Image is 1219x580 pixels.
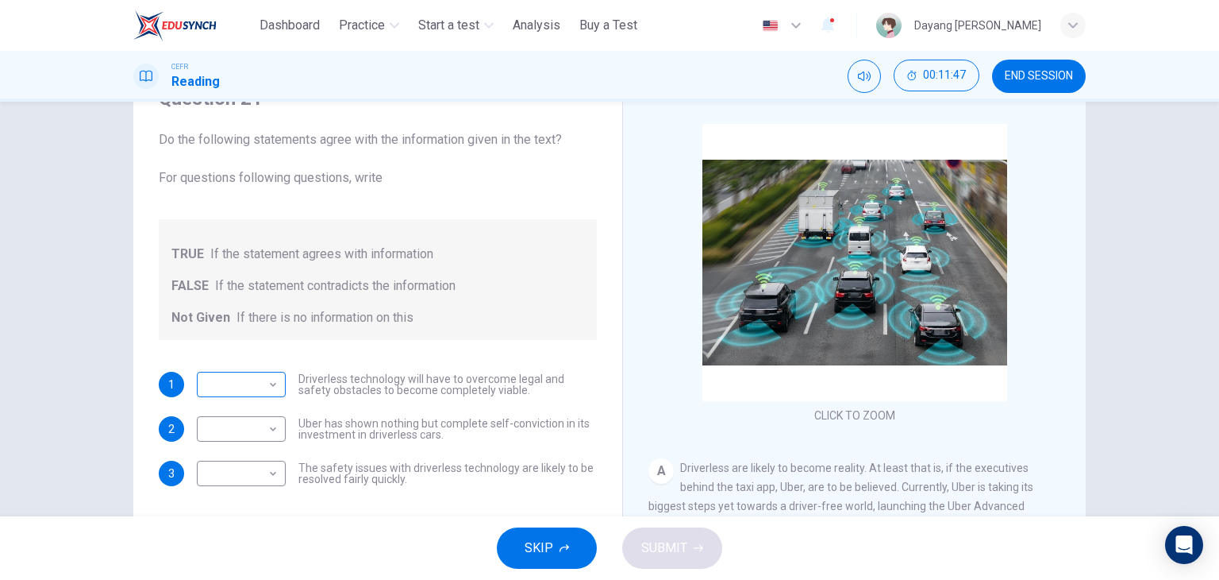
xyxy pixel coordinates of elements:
[298,462,597,485] span: The safety issues with driverless technology are likely to be resolved fairly quickly.
[133,10,217,41] img: ELTC logo
[133,10,253,41] a: ELTC logo
[215,276,456,296] span: If the statement contradicts the information
[159,130,597,188] span: Do the following statements agree with the information given in the text? For questions following...
[260,16,320,35] span: Dashboard
[525,537,553,559] span: SKIP
[253,11,326,40] button: Dashboard
[648,462,1053,570] span: Driverless are likely to become reality. At least that is, if the executives behind the taxi app,...
[168,379,175,390] span: 1
[210,245,433,264] span: If the statement agrees with information
[876,13,902,38] img: Profile picture
[506,11,567,40] button: Analysis
[171,276,209,296] span: FALSE
[171,308,230,327] span: Not Given
[1005,70,1073,83] span: END SESSION
[333,11,406,40] button: Practice
[648,458,674,484] div: A
[573,11,644,40] button: Buy a Test
[236,308,413,327] span: If there is no information on this
[923,69,966,82] span: 00:11:47
[412,11,500,40] button: Start a test
[914,16,1041,35] div: Dayang [PERSON_NAME]
[848,60,881,93] div: Mute
[298,373,597,396] span: Driverless technology will have to overcome legal and safety obstacles to become completely viable.
[579,16,637,35] span: Buy a Test
[168,468,175,479] span: 3
[298,418,597,440] span: Uber has shown nothing but complete self-conviction in its investment in driverless cars.
[171,245,204,264] span: TRUE
[760,20,780,32] img: en
[171,72,220,91] h1: Reading
[497,528,597,569] button: SKIP
[1165,526,1203,564] div: Open Intercom Messenger
[894,60,979,93] div: Hide
[339,16,385,35] span: Practice
[418,16,479,35] span: Start a test
[513,16,560,35] span: Analysis
[894,60,979,91] button: 00:11:47
[992,60,1086,93] button: END SESSION
[171,61,188,72] span: CEFR
[168,423,175,435] span: 2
